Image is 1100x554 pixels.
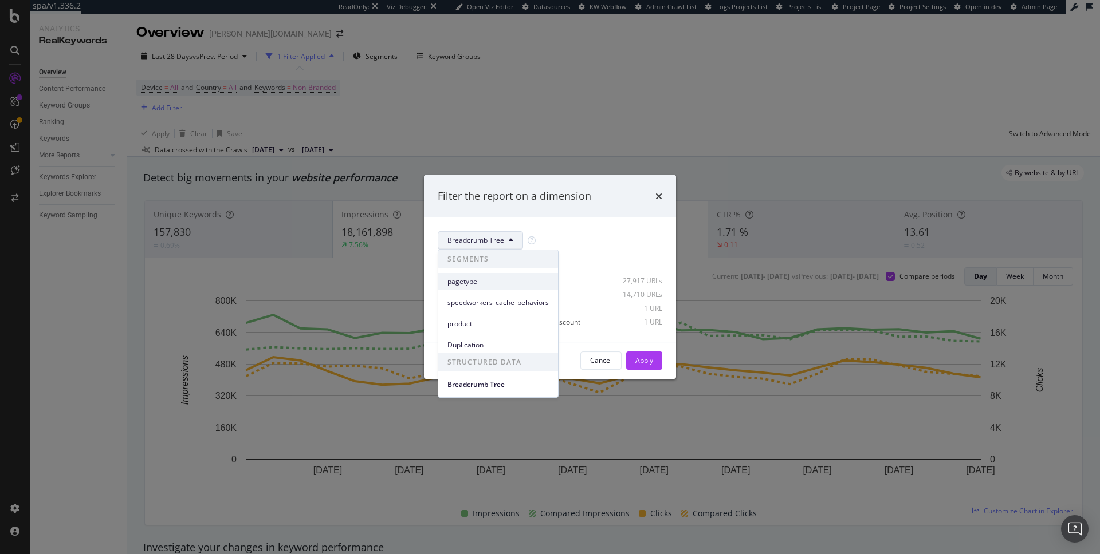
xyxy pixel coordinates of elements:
span: Breadcrumb Tree [447,235,504,245]
button: Cancel [580,351,622,370]
span: Duplication [447,340,549,350]
div: times [655,189,662,204]
div: 27,917 URLs [606,276,662,286]
div: 1 URL [606,317,662,327]
span: SEGMENTS [438,250,558,268]
div: 1 URL [606,303,662,313]
span: product [447,319,549,329]
span: STRUCTURED DATA [438,353,558,371]
span: pagetype [447,276,549,287]
div: Open Intercom Messenger [1061,515,1089,543]
button: Apply [626,351,662,370]
div: modal [424,175,676,379]
button: Breadcrumb Tree [438,231,523,250]
span: speedworkers_cache_behaviors [447,298,549,308]
div: Apply [635,355,653,365]
div: 14,710 URLs [606,290,662,299]
span: Breadcrumb Tree [447,379,549,390]
div: Cancel [590,355,612,365]
div: Filter the report on a dimension [438,189,591,204]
